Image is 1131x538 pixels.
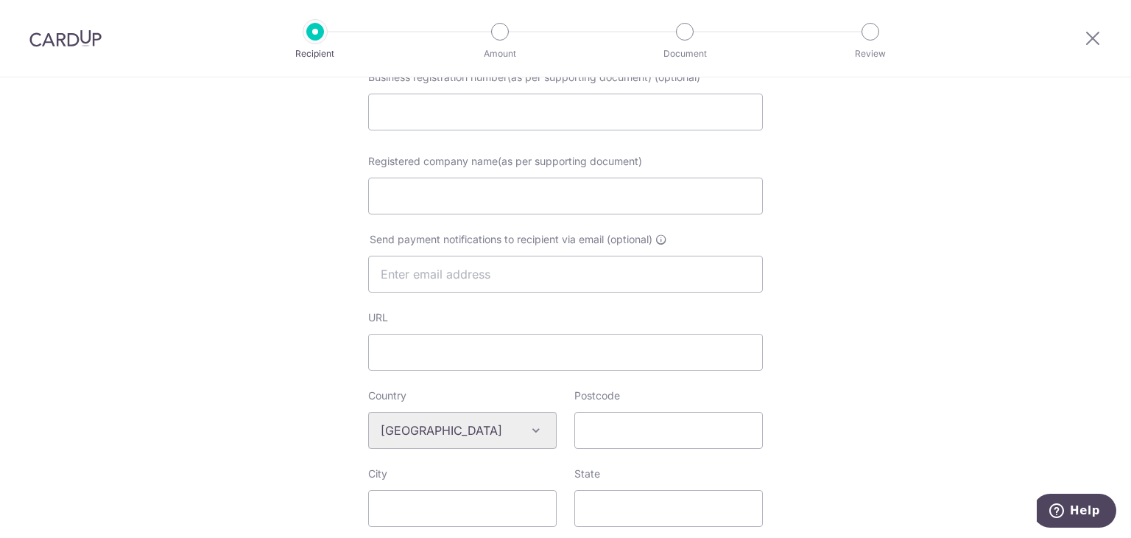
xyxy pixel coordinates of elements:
iframe: Opens a widget where you can find more information [1037,494,1116,531]
span: (optional) [655,70,700,85]
label: Postcode [574,388,620,403]
p: Document [630,46,739,61]
p: Recipient [261,46,370,61]
label: URL [368,310,388,325]
label: Country [368,388,406,403]
span: Send payment notifications to recipient via email (optional) [370,232,652,247]
p: Review [816,46,925,61]
label: State [574,467,600,481]
label: City [368,467,387,481]
input: Enter email address [368,256,763,293]
p: Amount [445,46,554,61]
img: CardUp [29,29,102,47]
span: Registered company name(as per supporting document) [368,155,642,167]
span: Business registration number(as per supporting document) [368,71,652,83]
